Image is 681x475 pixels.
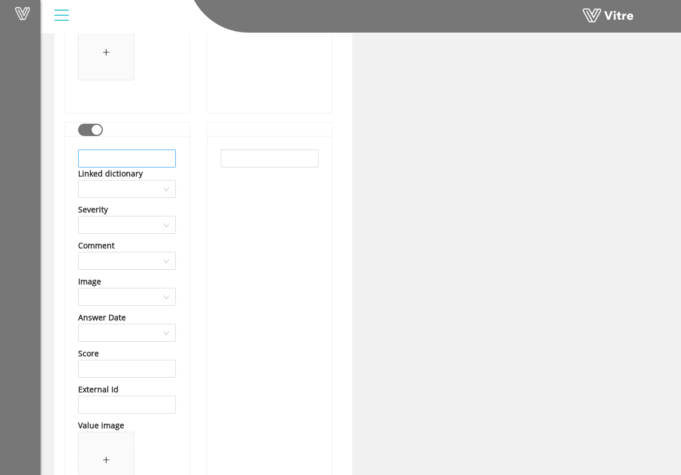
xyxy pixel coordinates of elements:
div: Score [78,347,99,360]
span: plus [102,48,110,56]
div: Answer Date [78,311,126,324]
div: Severity [78,203,108,216]
div: Comment [78,239,115,252]
div: Value image [78,419,124,432]
div: Linked dictionary [78,168,143,180]
div: Image [78,275,101,288]
span: plus [102,456,110,464]
div: External Id [78,383,119,396]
